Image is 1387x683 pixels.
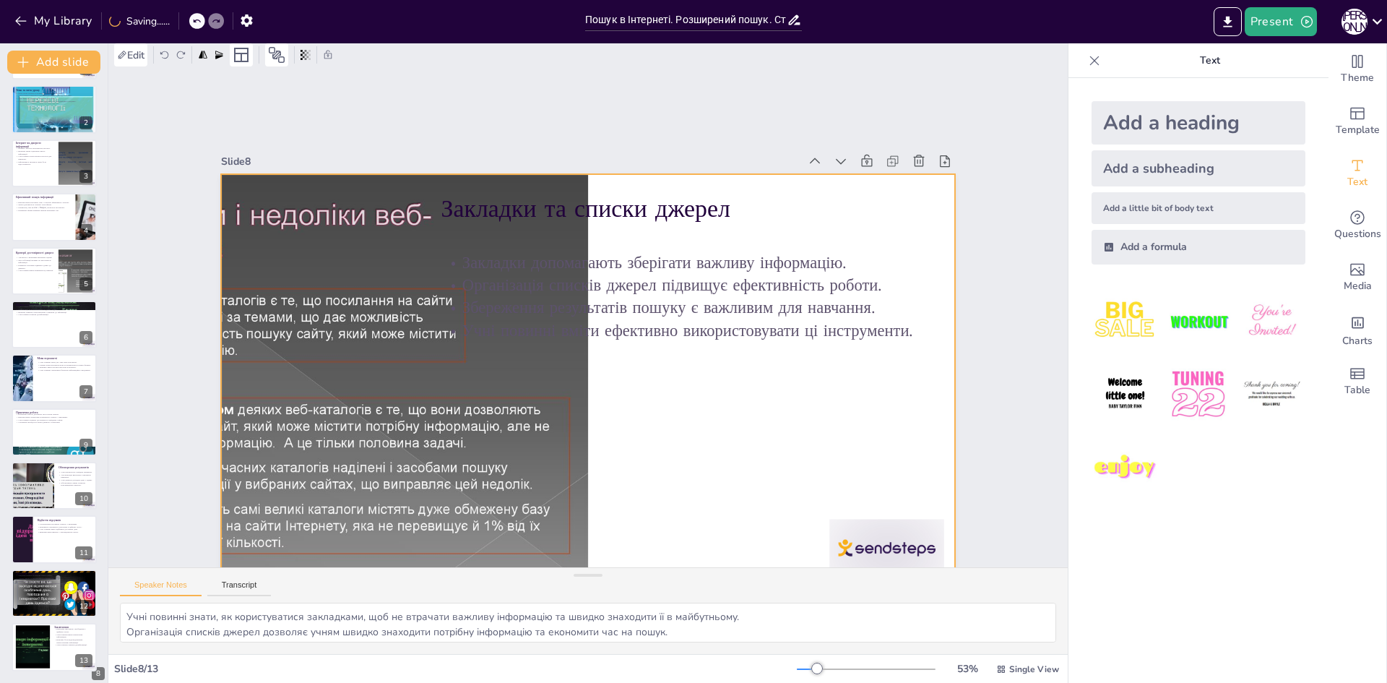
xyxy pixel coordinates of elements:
[120,603,1056,643] textarea: Учні повинні знати, як користуватися закладками, щоб не втрачати важливу інформацію та швидко зна...
[585,9,787,30] input: Insert title
[441,207,918,231] p: Закладки допомагають зберігати важливу інформацію.
[1334,226,1381,242] span: Questions
[16,201,72,204] p: Використання ключових слів є основою ефективного пошуку.
[75,654,92,667] div: 13
[79,331,92,344] div: 6
[1238,361,1305,428] img: 6.jpeg
[1328,304,1386,356] div: Add charts and graphs
[59,481,92,486] p: Обговорення сприяє розвитку комунікаційних навичок.
[59,465,92,470] p: Обговорення результатів
[16,572,92,576] p: Домашнє завдання
[11,9,98,33] button: My Library
[37,517,92,522] p: Підбиття підсумків
[1106,43,1314,78] p: Text
[54,644,92,647] p: Учні повинні уникати дезінформації.
[12,301,97,348] div: https://cdn.sendsteps.com/images/logo/sendsteps_logo_white.pnghttps://cdn.sendsteps.com/images/lo...
[37,364,92,367] p: Ознаки мови ворожнечі можуть проявлятися в різних формах.
[79,278,92,291] div: 5
[12,85,97,133] div: https://cdn.sendsteps.com/images/logo/sendsteps_logo_white.pnghttps://cdn.sendsteps.com/images/lo...
[16,195,72,199] p: Ефективний пошук інформації
[16,416,92,418] p: Використання операторів розширеного пошуку є важливим.
[37,525,92,528] p: Важливість критичного мислення в цифрову епоху.
[109,14,170,28] div: Saving......
[79,224,92,237] div: 4
[12,193,97,241] div: https://cdn.sendsteps.com/images/logo/sendsteps_logo_white.pnghttps://cdn.sendsteps.com/images/lo...
[79,385,92,398] div: 7
[12,570,97,617] div: 12
[59,479,92,482] p: Учні діляться досвідом один з одним.
[16,259,54,264] p: Дата публікації впливає на актуальність інформації.
[1342,333,1373,349] span: Charts
[120,580,202,596] button: Speaker Notes
[79,170,92,183] div: 3
[79,439,92,452] div: 9
[16,206,72,209] p: Оператори, такі як site: і filetype:, звужують результати.
[75,546,92,559] div: 11
[7,51,100,74] button: Add slide
[127,48,144,62] span: Edit
[12,623,97,671] div: 13
[1344,278,1372,294] span: Media
[59,471,92,474] p: Учні презентують знайдені матеріали.
[1328,43,1386,95] div: Change the overall theme
[16,87,92,92] p: Тема та мета уроку
[16,264,54,269] p: Наявність посилань підвищує довіру до джерела.
[75,492,92,505] div: 10
[1092,434,1159,502] img: 7.jpeg
[16,150,54,155] p: Важливо вміти оцінювати якість інформації.
[12,139,97,187] div: https://cdn.sendsteps.com/images/logo/sendsteps_logo_white.pnghttps://cdn.sendsteps.com/images/lo...
[1344,382,1370,398] span: Table
[79,116,92,129] div: 2
[12,247,97,295] div: https://cdn.sendsteps.com/images/logo/sendsteps_logo_white.pnghttps://cdn.sendsteps.com/images/lo...
[1341,7,1367,36] button: М [PERSON_NAME]
[16,147,54,150] p: Інтернет містить різноманітні ресурси.
[16,209,72,212] p: Правильне формулювання запитів економить час.
[37,366,92,369] p: Важливо вміти протистояти мові ворожнечі.
[16,410,92,414] p: Практична робота
[16,204,72,207] p: Лапки допомагають шукати точні фрази.
[54,625,92,630] p: Заключення
[16,575,92,577] p: Завдання полягає в пошуку трьох статей.
[1009,663,1059,675] span: Single View
[1341,70,1374,86] span: Theme
[1328,95,1386,147] div: Add ready made slides
[16,92,92,95] p: Мета уроку полягає в розвитку критичного мислення.
[16,250,54,254] p: Критерії достовірності джерел
[16,314,92,317] p: Учні повинні уникати дезінформації.
[268,46,285,64] span: Position
[441,231,918,254] p: Організація списків джерел підвищує ефективність роботи.
[1336,122,1380,138] span: Template
[1328,252,1386,304] div: Add images, graphics, shapes or video
[1341,9,1367,35] div: М [PERSON_NAME]
[1092,192,1305,224] div: Add a little bit of body text
[950,662,985,676] div: 53 %
[37,530,92,533] p: Використання навичок у повсякденному житті.
[16,160,54,166] p: Інформація в Інтернеті може бути недостовірною.
[59,473,92,478] p: Аргументація висновків є важливою навичкою.
[54,628,92,633] p: Критичне мислення є необхідним у цифрову епоху.
[1328,199,1386,252] div: Get real-time input from your audience
[54,639,92,644] p: Важливо бути відповідальними користувачами інформації.
[16,311,92,314] p: Важливо навчити учнів критично ставитися до інформації.
[16,583,92,585] p: Учні повинні усвідомлювати значення критичного мислення.
[1092,288,1159,355] img: 1.jpeg
[75,600,92,613] div: 12
[16,577,92,580] p: Аналіз статей за критеріями достовірності.
[16,94,92,97] p: Учні повинні навчитися відрізняти достовірні дані від фейкових.
[441,253,918,276] p: Збереження результатів пошуку є важливим для навчання.
[16,97,92,100] p: Урок включає практичні завдання для учнів.
[1245,7,1317,36] button: Present
[37,523,92,525] p: Узагальнення алгоритму пошуку є важливим.
[16,418,92,421] p: Учні повинні оцінити достовірність знайдених сайтів.
[12,515,97,563] div: 11
[1092,150,1305,186] div: Add a subheading
[1347,174,1367,190] span: Text
[1092,361,1159,428] img: 4.jpeg
[16,421,92,424] p: Створення закладок на якісні джерела є корисним.
[37,369,92,372] p: Учні повинні створювати безпечне інформаційне середовище.
[1328,147,1386,199] div: Add text boxes
[16,100,92,103] p: Учні повинні усвідомити відповідальність за інформаційну поведінку.
[16,256,54,259] p: Авторство є важливим критерієм оцінки.
[92,667,105,680] div: 8
[114,662,797,676] div: Slide 8 / 13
